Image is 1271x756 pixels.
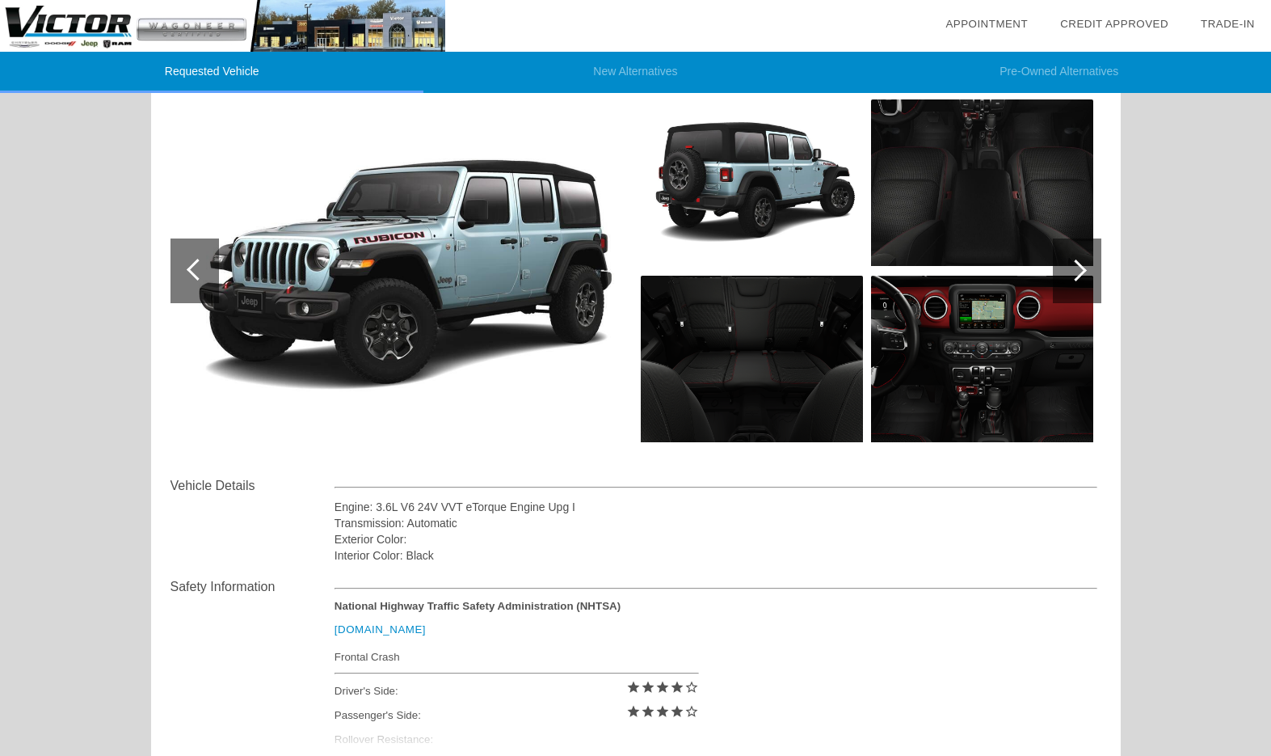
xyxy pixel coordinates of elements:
[423,52,847,93] li: New Alternatives
[871,276,1093,442] img: 9isVJ-20250912003947.png
[626,680,641,695] i: star
[641,99,863,266] img: oRuaA-20250912003926.jpeg
[684,680,699,695] i: star_border
[170,577,335,597] div: Safety Information
[170,101,629,441] img: ff3Es-20250912003924.jpeg
[335,679,699,703] div: Driver's Side:
[684,704,699,719] i: star_border
[641,704,655,719] i: star
[335,531,1098,547] div: Exterior Color:
[335,547,1098,564] div: Interior Color: Black
[655,680,670,695] i: star
[670,704,684,719] i: star
[848,52,1271,93] li: Pre-Owned Alternatives
[335,499,1098,515] div: Engine: 3.6L V6 24V VVT eTorque Engine Upg I
[335,515,1098,531] div: Transmission: Automatic
[871,99,1093,266] img: 7ftfO-20250912003934.jpeg
[335,623,426,636] a: [DOMAIN_NAME]
[626,704,641,719] i: star
[1201,18,1255,30] a: Trade-In
[670,680,684,695] i: star
[945,18,1028,30] a: Appointment
[335,647,699,667] div: Frontal Crash
[641,276,863,442] img: owkW7-20250912003932.png
[335,703,699,728] div: Passenger's Side:
[170,476,335,496] div: Vehicle Details
[335,600,621,612] strong: National Highway Traffic Safety Administration (NHTSA)
[641,680,655,695] i: star
[1060,18,1168,30] a: Credit Approved
[655,704,670,719] i: star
